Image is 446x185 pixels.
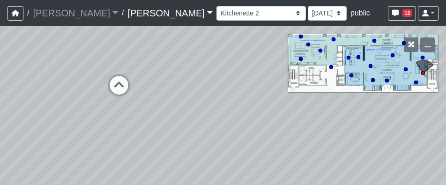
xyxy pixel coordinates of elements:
span: public [350,9,370,17]
span: / [118,4,127,22]
button: 12 [388,6,416,21]
span: 12 [402,9,412,17]
iframe: Ybug feedback widget [7,166,62,185]
a: [PERSON_NAME] [33,4,118,22]
span: / [23,4,33,22]
a: [PERSON_NAME] [127,4,213,22]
